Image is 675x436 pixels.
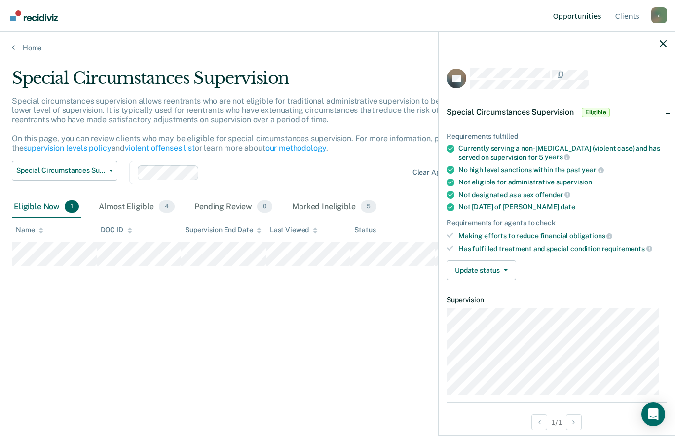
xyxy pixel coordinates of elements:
div: Marked Ineligible [290,196,378,218]
button: Next Opportunity [566,414,582,430]
div: Supervision End Date [185,226,262,234]
span: 5 [361,200,376,213]
div: DOC ID [101,226,132,234]
dt: Supervision [447,296,667,304]
div: Eligible Now [12,196,81,218]
div: Has fulfilled treatment and special condition [458,244,667,253]
a: our methodology [265,144,327,153]
div: Requirements fulfilled [447,132,667,141]
div: Open Intercom Messenger [641,402,665,426]
button: Profile dropdown button [651,7,667,23]
span: year [582,166,603,174]
div: Special Circumstances Supervision [12,68,518,96]
span: date [561,203,575,211]
div: Not eligible for administrative [458,178,667,186]
div: Requirements for agents to check [447,219,667,227]
div: Last Viewed [270,226,318,234]
div: Pending Review [192,196,274,218]
span: obligations [569,232,612,240]
div: Special Circumstances SupervisionEligible [439,97,675,128]
div: No high level sanctions within the past [458,165,667,174]
span: Special Circumstances Supervision [16,166,105,175]
img: Recidiviz [10,10,58,21]
div: Clear agents [412,168,454,177]
span: 4 [159,200,175,213]
span: Special Circumstances Supervision [447,108,574,117]
button: Update status [447,260,516,280]
div: c [651,7,667,23]
span: years [545,153,570,161]
span: Eligible [582,108,610,117]
span: supervision [556,178,592,186]
span: offender [535,191,571,199]
span: 0 [257,200,272,213]
span: requirements [602,245,652,253]
a: Home [12,43,663,52]
button: Previous Opportunity [531,414,547,430]
a: supervision levels policy [24,144,112,153]
div: Making efforts to reduce financial [458,231,667,240]
div: Currently serving a non-[MEDICAL_DATA] (violent case) and has served on supervision for 5 [458,145,667,161]
div: Almost Eligible [97,196,177,218]
div: Name [16,226,43,234]
div: Not designated as a sex [458,190,667,199]
span: 1 [65,200,79,213]
p: Special circumstances supervision allows reentrants who are not eligible for traditional administ... [12,96,496,153]
a: violent offenses list [125,144,195,153]
div: Not [DATE] of [PERSON_NAME] [458,203,667,211]
div: Status [354,226,375,234]
div: 1 / 1 [439,409,675,435]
